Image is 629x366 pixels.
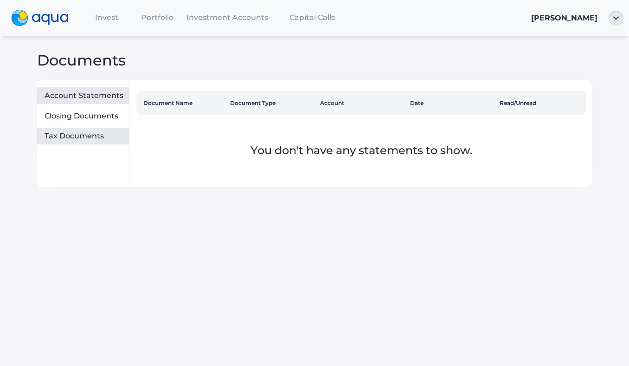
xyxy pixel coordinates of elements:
span: Invest [95,13,118,22]
span: Documents [37,51,126,69]
a: Capital Calls [272,8,353,27]
th: Date [406,91,496,115]
div: Account Statements [45,91,125,100]
span: You don't have any statements to show. [250,144,472,157]
th: Read/Unread [496,91,586,115]
a: Portfolio [132,8,183,27]
th: Account [316,91,406,115]
a: logo [6,7,82,29]
span: Capital Calls [289,13,335,22]
div: Tax Documents [45,131,125,141]
span: [PERSON_NAME] [531,13,597,22]
span: Portfolio [141,13,173,22]
img: logo [11,10,69,26]
div: Closing Documents [45,111,125,121]
img: ellipse [609,11,623,26]
th: Document Type [226,91,316,115]
th: Document Name [136,91,226,115]
span: Investment Accounts [186,13,268,22]
a: Investment Accounts [183,8,272,27]
a: Invest [82,8,132,27]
